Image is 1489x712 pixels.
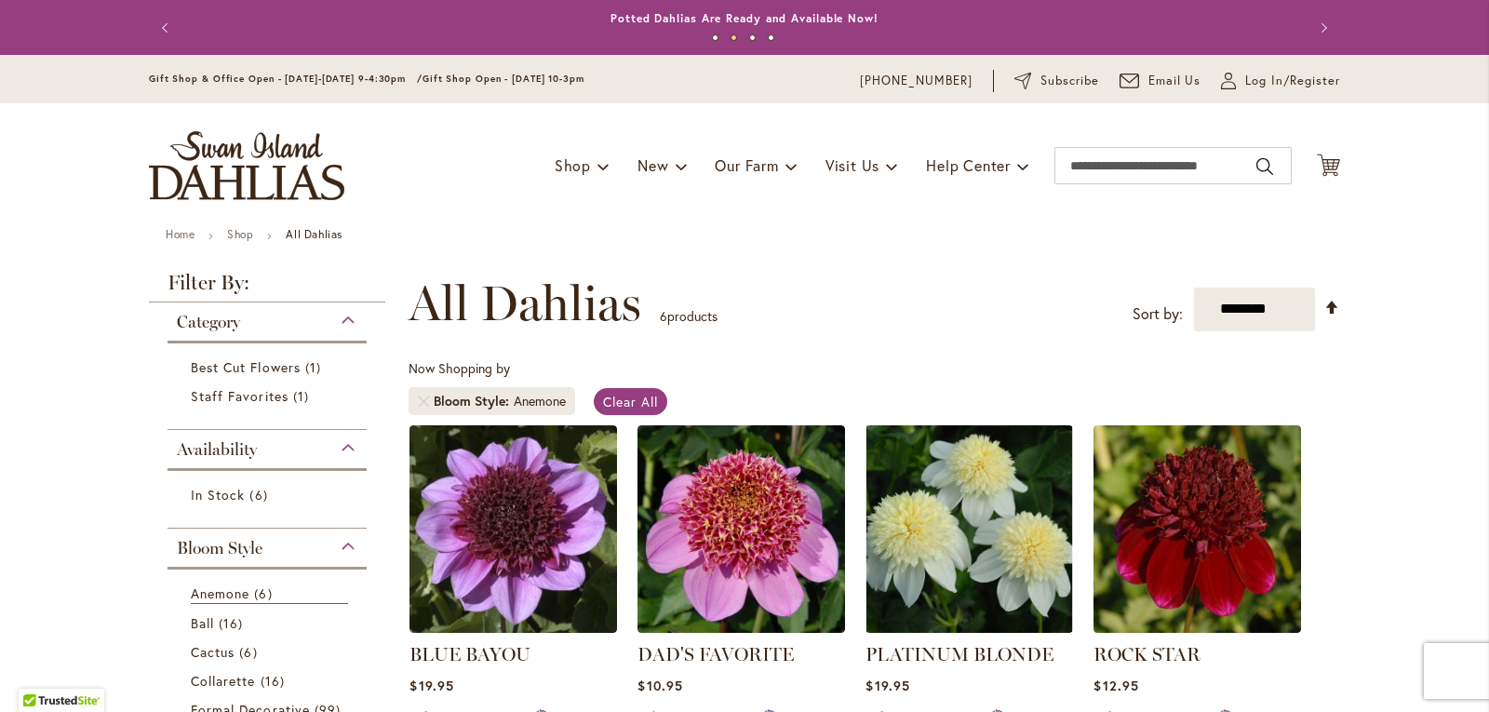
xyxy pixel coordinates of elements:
[1093,643,1201,665] a: ROCK STAR
[514,392,566,410] div: Anemone
[191,358,301,376] span: Best Cut Flowers
[1303,9,1340,47] button: Next
[594,388,667,415] a: Clear All
[434,392,514,410] span: Bloom Style
[1148,72,1201,90] span: Email Us
[637,425,845,633] img: DAD'S FAVORITE
[239,642,262,662] span: 6
[191,643,235,661] span: Cactus
[249,485,272,504] span: 6
[177,312,240,332] span: Category
[191,485,348,504] a: In Stock 6
[1221,72,1340,90] a: Log In/Register
[305,357,326,377] span: 1
[660,302,718,331] p: products
[191,671,348,691] a: Collarette 16
[731,34,737,41] button: 2 of 4
[637,677,682,694] span: $10.95
[219,613,248,633] span: 16
[191,584,249,602] span: Anemone
[409,425,617,633] img: BLUE BAYOU
[926,155,1011,175] span: Help Center
[191,486,245,504] span: In Stock
[191,614,214,632] span: Ball
[14,646,66,698] iframe: Launch Accessibility Center
[660,307,667,325] span: 6
[865,425,1073,633] img: PLATINUM BLONDE
[191,386,348,406] a: Staff Favorites
[149,9,186,47] button: Previous
[1120,72,1201,90] a: Email Us
[409,619,617,637] a: BLUE BAYOU
[865,677,909,694] span: $19.95
[1093,677,1138,694] span: $12.95
[423,73,584,85] span: Gift Shop Open - [DATE] 10-3pm
[409,275,641,331] span: All Dahlias
[293,386,314,406] span: 1
[1133,297,1183,331] label: Sort by:
[166,227,195,241] a: Home
[191,357,348,377] a: Best Cut Flowers
[637,643,794,665] a: DAD'S FAVORITE
[865,643,1053,665] a: PLATINUM BLONDE
[409,359,510,377] span: Now Shopping by
[177,439,257,460] span: Availability
[149,131,344,200] a: store logo
[1093,425,1301,633] img: ROCK STAR
[149,73,423,85] span: Gift Shop & Office Open - [DATE]-[DATE] 9-4:30pm /
[191,672,256,690] span: Collarette
[860,72,973,90] a: [PHONE_NUMBER]
[1014,72,1099,90] a: Subscribe
[715,155,778,175] span: Our Farm
[1245,72,1340,90] span: Log In/Register
[177,538,262,558] span: Bloom Style
[409,677,453,694] span: $19.95
[286,227,342,241] strong: All Dahlias
[637,619,845,637] a: DAD'S FAVORITE
[637,155,668,175] span: New
[1040,72,1099,90] span: Subscribe
[865,619,1073,637] a: PLATINUM BLONDE
[555,155,591,175] span: Shop
[768,34,774,41] button: 4 of 4
[149,273,385,302] strong: Filter By:
[191,387,288,405] span: Staff Favorites
[261,671,289,691] span: 16
[610,11,879,25] a: Potted Dahlias Are Ready and Available Now!
[712,34,718,41] button: 1 of 4
[191,613,348,633] a: Ball 16
[227,227,253,241] a: Shop
[825,155,879,175] span: Visit Us
[418,396,429,407] a: Remove Bloom Style Anemone
[1093,619,1301,637] a: ROCK STAR
[191,584,348,604] a: Anemone 6
[254,584,276,603] span: 6
[749,34,756,41] button: 3 of 4
[409,643,530,665] a: BLUE BAYOU
[603,393,658,410] span: Clear All
[191,642,348,662] a: Cactus 6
